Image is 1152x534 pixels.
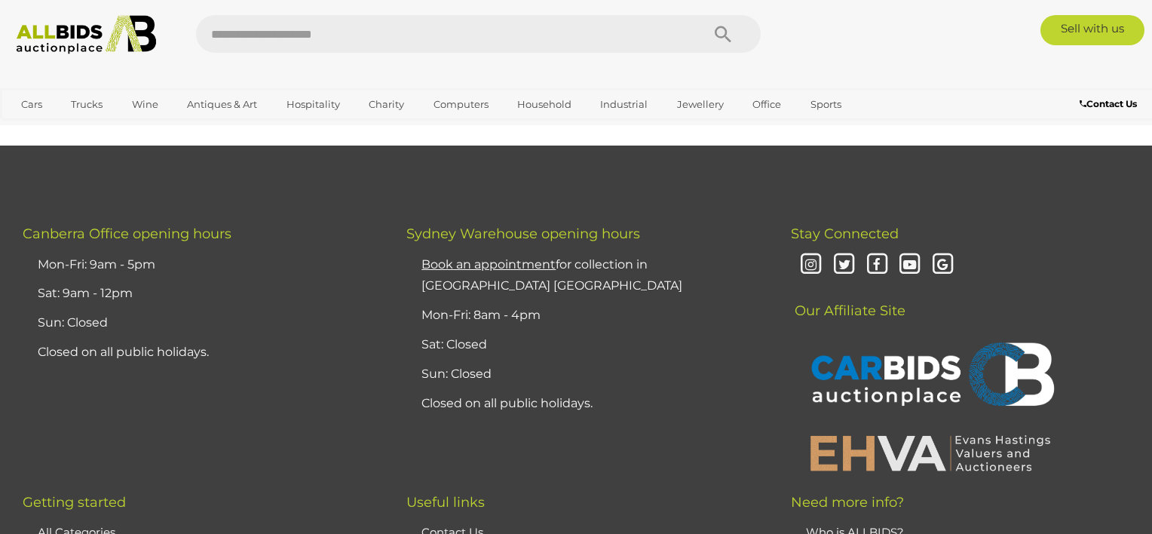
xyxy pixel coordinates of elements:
span: Sydney Warehouse opening hours [406,226,640,242]
a: Household [507,92,581,117]
a: Contact Us [1080,96,1141,112]
a: Office [743,92,791,117]
li: Closed on all public holidays. [34,338,369,367]
b: Contact Us [1080,98,1137,109]
i: Facebook [864,252,890,278]
button: Search [685,15,761,53]
span: Useful links [406,494,485,511]
li: Sun: Closed [418,360,752,389]
a: Antiques & Art [177,92,267,117]
i: Twitter [831,252,857,278]
a: Wine [122,92,168,117]
li: Sat: 9am - 12pm [34,279,369,308]
li: Mon-Fri: 8am - 4pm [418,301,752,330]
img: Allbids.com.au [8,15,164,54]
span: Stay Connected [791,226,899,242]
i: Google [930,252,956,278]
a: Hospitality [277,92,350,117]
a: Cars [11,92,52,117]
span: Need more info? [791,494,904,511]
a: Trucks [61,92,112,117]
a: Book an appointmentfor collection in [GEOGRAPHIC_DATA] [GEOGRAPHIC_DATA] [421,257,682,293]
a: [GEOGRAPHIC_DATA] [11,118,138,143]
li: Sat: Closed [418,330,752,360]
a: Computers [424,92,498,117]
span: Canberra Office opening hours [23,226,231,242]
li: Mon-Fri: 9am - 5pm [34,250,369,280]
span: Our Affiliate Site [791,280,905,319]
a: Charity [359,92,414,117]
a: Sell with us [1040,15,1144,45]
li: Sun: Closed [34,308,369,338]
i: Youtube [897,252,924,278]
li: Closed on all public holidays. [418,389,752,419]
u: Book an appointment [421,257,556,272]
a: Industrial [590,92,657,117]
a: Sports [801,92,851,117]
img: EHVA | Evans Hastings Valuers and Auctioneers [802,433,1059,472]
i: Instagram [798,252,825,278]
span: Getting started [23,494,126,511]
img: CARBIDS Auctionplace [802,327,1059,426]
a: Jewellery [667,92,734,117]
